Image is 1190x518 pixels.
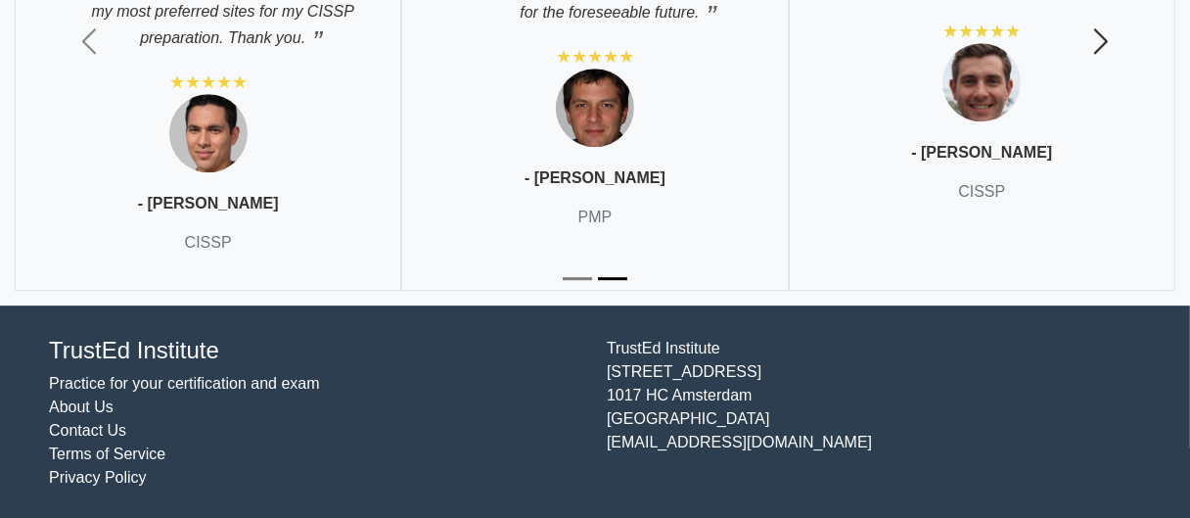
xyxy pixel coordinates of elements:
[525,166,665,190] p: - [PERSON_NAME]
[49,469,147,486] a: Privacy Policy
[49,375,320,392] a: Practice for your certification and exam
[49,337,583,365] h4: TrustEd Institute
[563,267,592,290] button: Slide 1
[958,180,1005,204] p: CISSP
[911,141,1052,165] p: - [PERSON_NAME]
[556,45,634,69] div: ★★★★★
[556,69,634,147] img: Testimonial 2
[49,399,114,415] a: About Us
[595,337,1153,491] div: TrustEd Institute [STREET_ADDRESS] 1017 HC Amsterdam [GEOGRAPHIC_DATA] [EMAIL_ADDRESS][DOMAIN_NAME]
[598,267,627,290] button: Slide 2
[169,71,248,94] div: ★★★★★
[578,206,613,229] p: PMP
[169,94,248,172] img: Testimonial 1
[49,422,126,439] a: Contact Us
[138,192,279,215] p: - [PERSON_NAME]
[942,43,1021,121] img: Testimonial 3
[942,20,1021,43] div: ★★★★★
[185,231,232,255] p: CISSP
[49,446,165,462] a: Terms of Service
